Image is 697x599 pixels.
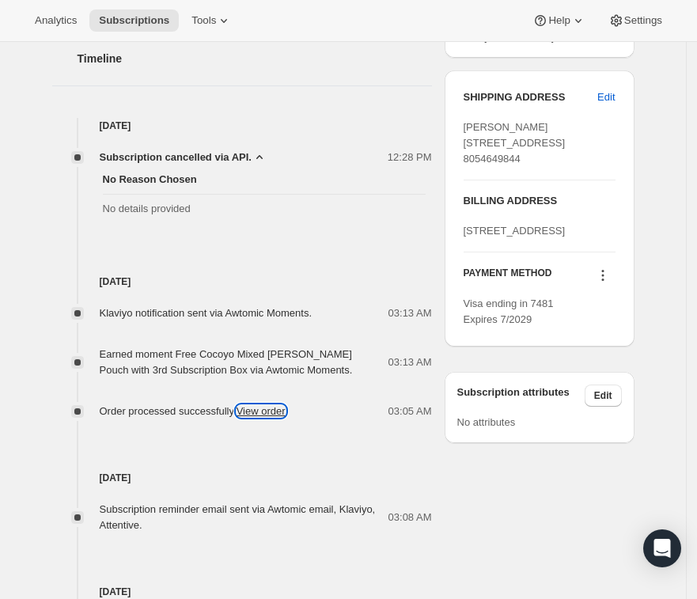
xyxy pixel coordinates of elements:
span: Order processed successfully. [100,405,286,417]
button: Help [523,9,595,32]
h3: PAYMENT METHOD [464,267,552,288]
span: Edit [594,389,612,402]
button: Edit [585,385,622,407]
span: 12:28 PM [388,150,432,165]
button: Subscriptions [89,9,179,32]
span: Klaviyo notification sent via Awtomic Moments. [100,307,313,319]
span: Visa ending in 7481 Expires 7/2029 [464,298,554,325]
span: Help [548,14,570,27]
h3: SHIPPING ADDRESS [464,89,598,105]
span: No details provided [103,201,426,217]
span: 03:13 AM [388,305,432,321]
span: 03:05 AM [388,404,432,419]
span: [PERSON_NAME] [STREET_ADDRESS] 8054649844 [464,121,566,165]
h4: [DATE] [52,118,432,134]
button: Tools [182,9,241,32]
span: [STREET_ADDRESS] [464,225,566,237]
button: Edit [588,85,624,110]
span: 03:13 AM [388,354,432,370]
span: Analytics [35,14,77,27]
button: Subscription cancelled via API. [100,150,267,165]
h4: [DATE] [52,470,432,486]
a: View order [237,405,286,417]
span: Subscriptions [99,14,169,27]
button: Settings [599,9,672,32]
span: No attributes [457,416,516,428]
span: Subscription reminder email sent via Awtomic email, Klaviyo, Attentive. [100,503,376,531]
span: Edit [597,89,615,105]
span: No Reason Chosen [103,172,426,188]
h3: BILLING ADDRESS [464,193,616,209]
button: Analytics [25,9,86,32]
span: 03:08 AM [388,510,432,525]
div: Open Intercom Messenger [643,529,681,567]
span: Tools [191,14,216,27]
span: Settings [624,14,662,27]
span: Earned moment Free Cocoyo Mixed [PERSON_NAME] Pouch with 3rd Subscription Box via Awtomic Moments. [100,348,353,376]
h4: [DATE] [52,274,432,290]
h2: Timeline [78,51,432,66]
span: Subscription cancelled via API. [100,150,252,165]
h3: Subscription attributes [457,385,585,407]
